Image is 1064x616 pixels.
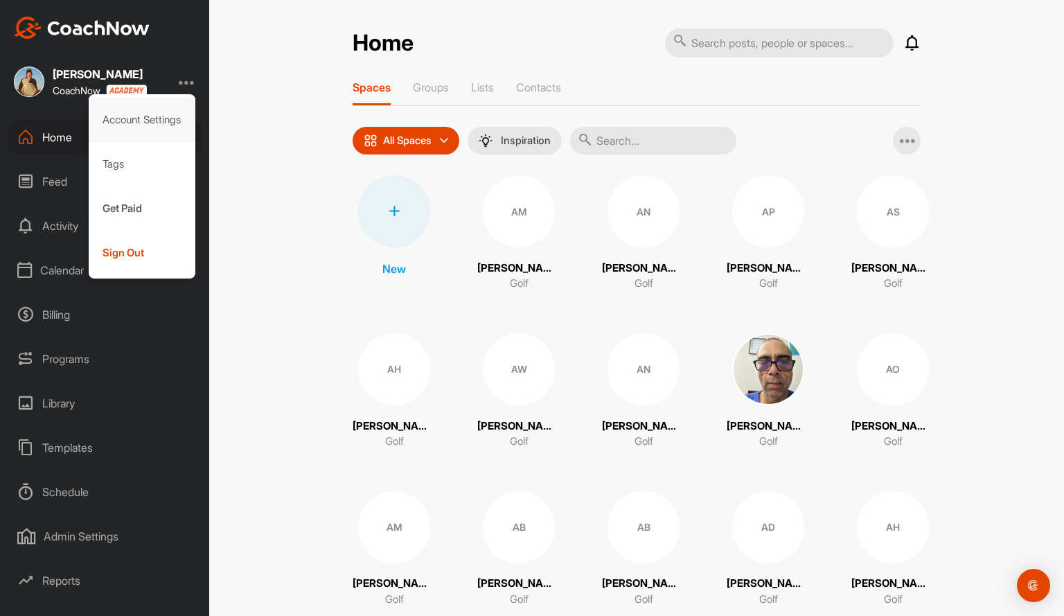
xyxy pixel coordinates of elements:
[353,491,436,608] a: AM[PERSON_NAME]Golf
[483,175,555,247] div: AM
[857,491,929,563] div: AH
[8,164,203,199] div: Feed
[665,28,894,58] input: Search posts, people or spaces...
[759,434,778,450] p: Golf
[884,434,903,450] p: Golf
[353,30,414,57] h2: Home
[382,261,406,277] p: New
[851,261,934,276] p: [PERSON_NAME]
[602,576,685,592] p: [PERSON_NAME]
[602,333,685,450] a: AN[PERSON_NAME]Golf
[89,186,196,231] div: Get Paid
[353,333,436,450] a: AH[PERSON_NAME]Golf
[477,261,560,276] p: [PERSON_NAME]
[477,333,560,450] a: AW[PERSON_NAME]Golf
[851,491,934,608] a: AH[PERSON_NAME]Golf
[501,135,551,146] p: Inspiration
[727,175,810,292] a: AP[PERSON_NAME]Golf
[106,85,147,96] img: CoachNow acadmey
[477,419,560,434] p: [PERSON_NAME]
[358,491,430,563] div: AM
[479,134,493,148] img: menuIcon
[732,491,804,563] div: AD
[759,592,778,608] p: Golf
[8,209,203,243] div: Activity
[8,386,203,421] div: Library
[53,69,147,80] div: [PERSON_NAME]
[884,276,903,292] p: Golf
[857,175,929,247] div: AS
[851,175,934,292] a: AS[PERSON_NAME]Golf
[516,80,561,94] p: Contacts
[602,491,685,608] a: AB[PERSON_NAME]Golf
[471,80,494,94] p: Lists
[483,491,555,563] div: AB
[635,434,653,450] p: Golf
[727,419,810,434] p: [PERSON_NAME]
[14,17,150,39] img: CoachNow
[510,276,529,292] p: Golf
[635,592,653,608] p: Golf
[383,135,432,146] p: All Spaces
[732,175,804,247] div: AP
[8,563,203,598] div: Reports
[8,475,203,509] div: Schedule
[364,134,378,148] img: icon
[602,175,685,292] a: AN[PERSON_NAME]Golf
[510,592,529,608] p: Golf
[358,333,430,405] div: AH
[385,592,404,608] p: Golf
[608,491,680,563] div: AB
[732,333,804,405] img: square_61aeea02fbf8b95f4d7e8285e6ac22e0.jpg
[8,430,203,465] div: Templates
[602,419,685,434] p: [PERSON_NAME]
[53,85,147,96] div: CoachNow
[89,142,196,186] div: Tags
[851,333,934,450] a: AO[PERSON_NAME]Golf
[8,253,203,288] div: Calendar
[510,434,529,450] p: Golf
[727,333,810,450] a: [PERSON_NAME]Golf
[14,67,44,97] img: square_d878ab059a2e71ed704595ecd2975d9d.jpg
[635,276,653,292] p: Golf
[477,175,560,292] a: AM[PERSON_NAME]Golf
[608,333,680,405] div: AN
[570,127,736,155] input: Search...
[1017,569,1050,602] div: Open Intercom Messenger
[385,434,404,450] p: Golf
[851,576,934,592] p: [PERSON_NAME]
[8,120,203,155] div: Home
[413,80,449,94] p: Groups
[602,261,685,276] p: [PERSON_NAME]
[483,333,555,405] div: AW
[8,342,203,376] div: Programs
[353,419,436,434] p: [PERSON_NAME]
[89,98,196,142] div: Account Settings
[727,491,810,608] a: AD[PERSON_NAME]Golf
[851,419,934,434] p: [PERSON_NAME]
[8,519,203,554] div: Admin Settings
[477,576,560,592] p: [PERSON_NAME]
[608,175,680,247] div: AN
[759,276,778,292] p: Golf
[477,491,560,608] a: AB[PERSON_NAME]Golf
[353,80,391,94] p: Spaces
[857,333,929,405] div: AO
[884,592,903,608] p: Golf
[89,231,196,275] div: Sign Out
[353,576,436,592] p: [PERSON_NAME]
[727,261,810,276] p: [PERSON_NAME]
[727,576,810,592] p: [PERSON_NAME]
[8,297,203,332] div: Billing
